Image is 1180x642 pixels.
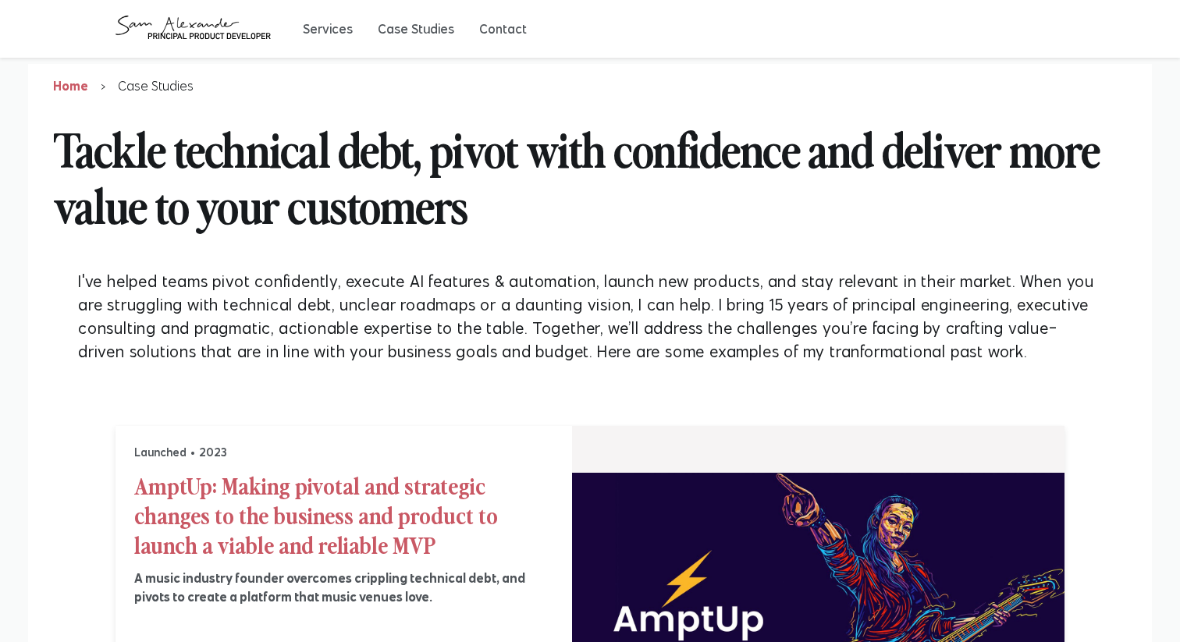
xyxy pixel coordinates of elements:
[303,20,353,38] a: Services
[134,569,528,606] p: A music industry founder overcomes crippling technical debt, and pivots to create a platform that...
[479,21,527,37] button: Contact
[78,270,1102,364] div: I've helped teams pivot confidently, execute AI features & automation, launch new products, and s...
[199,445,227,461] p: 2023
[118,76,194,95] p: Case Studies
[134,470,528,559] h2: AmptUp: Making pivotal and strategic changes to the business and product to launch a viable and r...
[53,95,1127,257] h2: Tackle technical debt, pivot with confidence and deliver more value to your customers
[101,76,105,95] p: ›
[378,21,454,37] button: Case Studies
[53,78,88,94] a: Home
[303,21,353,37] button: Services
[134,445,187,461] p: Launched
[479,20,527,38] a: Contact
[378,20,454,38] a: Case Studies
